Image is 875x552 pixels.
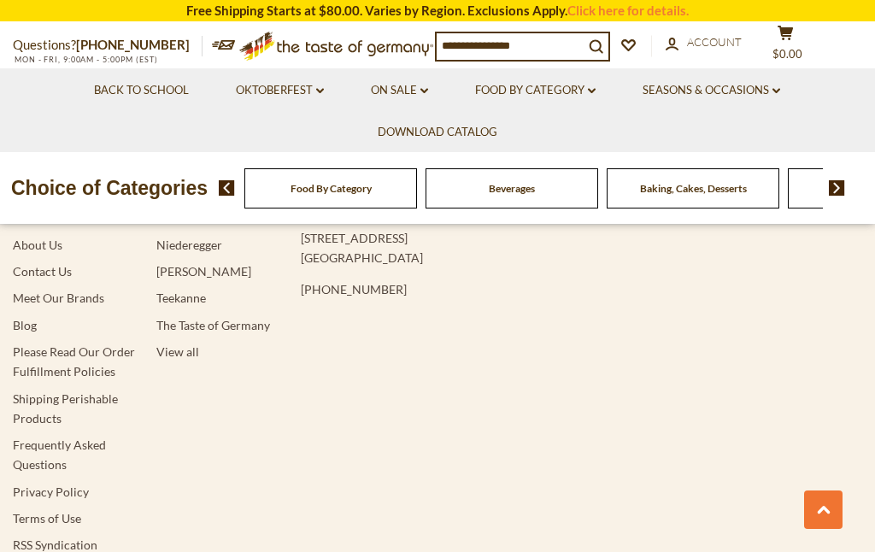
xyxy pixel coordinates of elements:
span: MON - FRI, 9:00AM - 5:00PM (EST) [13,55,158,64]
a: Shipping Perishable Products [13,391,118,426]
a: Meet Our Brands [13,291,104,305]
a: About Us [13,238,62,252]
a: [PHONE_NUMBER] [301,282,407,297]
a: Back to School [94,81,189,100]
a: RSS Syndication [13,537,97,552]
img: next arrow [829,180,845,196]
a: Teekanne [156,291,206,305]
a: Contact Us [13,264,72,279]
a: Food By Category [475,81,596,100]
a: Click here for details. [567,3,689,18]
span: Account [687,35,742,49]
a: Baking, Cakes, Desserts [640,182,747,195]
a: Account [666,33,742,52]
a: Please Read Our Order Fulfillment Policies [13,344,135,379]
a: On Sale [371,81,428,100]
a: [PHONE_NUMBER] [76,37,190,52]
img: previous arrow [219,180,235,196]
a: Oktoberfest [236,81,324,100]
p: Questions? [13,34,203,56]
a: Blog [13,318,37,332]
button: $0.00 [760,25,811,68]
a: Seasons & Occasions [643,81,780,100]
a: Download Catalog [378,123,497,142]
a: Niederegger [156,238,222,252]
a: The Taste of Germany [156,318,270,332]
p: Warehouse address: [STREET_ADDRESS] [GEOGRAPHIC_DATA] [301,208,604,267]
a: Privacy Policy [13,484,89,499]
a: Terms of Use [13,511,81,526]
a: View all [156,344,199,359]
span: $0.00 [772,47,802,61]
a: Beverages [489,182,535,195]
a: [PERSON_NAME] [156,264,251,279]
a: Food By Category [291,182,372,195]
a: Frequently Asked Questions [13,437,106,472]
